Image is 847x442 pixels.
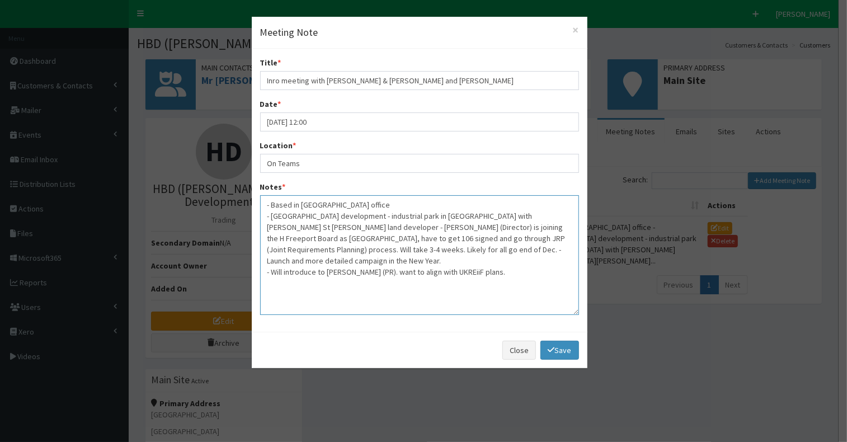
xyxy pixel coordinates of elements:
button: × [573,24,579,36]
label: Title [260,57,281,68]
a: Close [502,341,536,360]
label: Location [260,140,297,151]
a: Save [540,341,578,360]
label: Notes [260,181,286,192]
h4: Meeting Note [260,25,579,40]
label: Date [260,98,281,110]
